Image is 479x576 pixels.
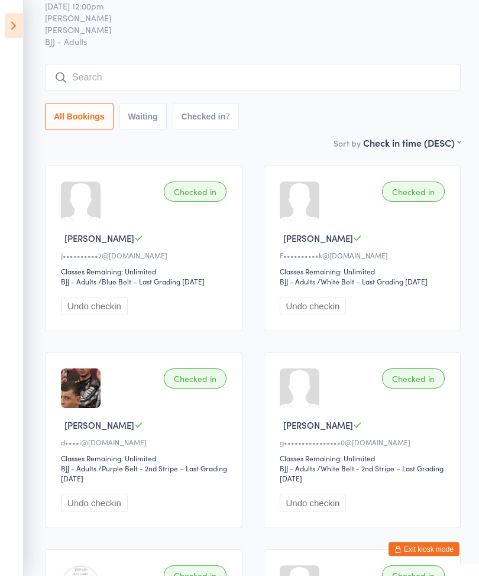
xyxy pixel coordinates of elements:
[61,297,128,316] button: Undo checkin
[45,24,442,36] span: [PERSON_NAME]
[280,454,449,464] div: Classes Remaining: Unlimited
[61,438,230,448] div: d••••i@[DOMAIN_NAME]
[363,137,461,150] div: Check in time (DESC)
[64,232,134,245] span: [PERSON_NAME]
[164,369,226,389] div: Checked in
[61,267,230,277] div: Classes Remaining: Unlimited
[61,454,230,464] div: Classes Remaining: Unlimited
[389,542,459,556] button: Exit kiosk mode
[164,182,226,202] div: Checked in
[119,103,167,131] button: Waiting
[280,251,449,261] div: F••••••••••k@[DOMAIN_NAME]
[317,277,428,287] span: / White Belt – Last Grading [DATE]
[280,464,315,474] div: BJJ - Adults
[280,277,315,287] div: BJJ - Adults
[45,1,442,12] span: [DATE] 12:00pm
[45,64,461,92] input: Search
[173,103,239,131] button: Checked in7
[382,182,445,202] div: Checked in
[45,103,114,131] button: All Bookings
[61,277,96,287] div: BJJ - Adults
[64,419,134,432] span: [PERSON_NAME]
[45,36,461,48] span: BJJ - Adults
[280,297,347,316] button: Undo checkin
[61,464,96,474] div: BJJ - Adults
[283,232,353,245] span: [PERSON_NAME]
[61,369,101,409] img: image1730327051.png
[280,438,449,448] div: g••••••••••••••••0@[DOMAIN_NAME]
[280,494,347,513] button: Undo checkin
[45,12,442,24] span: [PERSON_NAME]
[61,464,227,484] span: / Purple Belt - 2nd Stripe – Last Grading [DATE]
[61,251,230,261] div: J••••••••••2@[DOMAIN_NAME]
[225,112,230,122] div: 7
[61,494,128,513] button: Undo checkin
[98,277,205,287] span: / Blue Belt – Last Grading [DATE]
[280,464,444,484] span: / White Belt - 2nd Stripe – Last Grading [DATE]
[280,267,449,277] div: Classes Remaining: Unlimited
[283,419,353,432] span: [PERSON_NAME]
[334,138,361,150] label: Sort by
[382,369,445,389] div: Checked in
